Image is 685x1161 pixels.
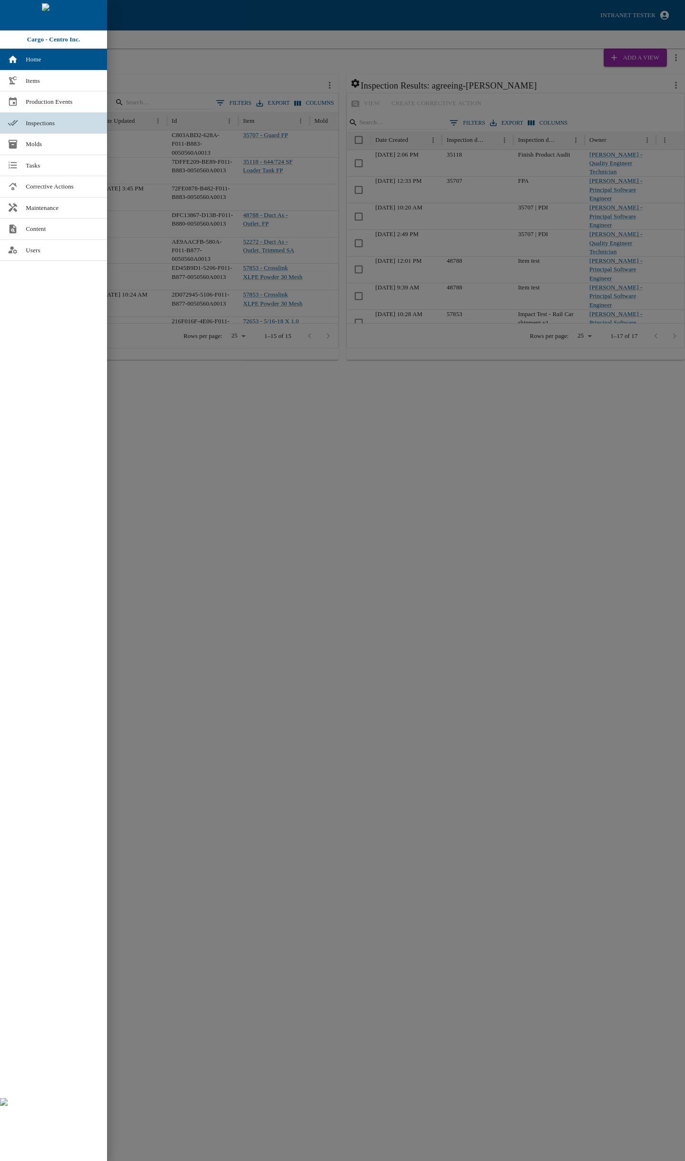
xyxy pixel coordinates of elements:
span: Users [26,246,99,255]
span: Content [26,224,99,234]
span: Production Events [26,97,99,107]
p: Cargo - Centro Inc. [27,35,80,44]
span: Home [26,55,99,64]
img: cargo logo [42,3,66,27]
span: Maintenance [26,203,99,213]
span: Corrective Actions [26,182,99,191]
span: Inspections [26,119,99,128]
span: Tasks [26,161,99,170]
span: Items [26,76,99,86]
span: Molds [26,139,99,149]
